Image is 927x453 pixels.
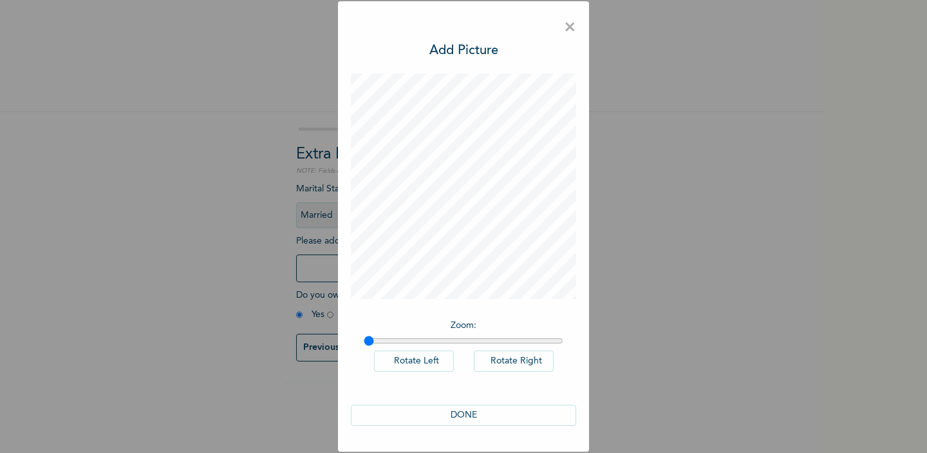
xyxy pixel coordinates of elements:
h3: Add Picture [429,41,498,61]
span: × [564,14,576,41]
button: Rotate Left [374,351,454,372]
p: Zoom : [364,319,563,333]
button: DONE [351,405,576,426]
button: Rotate Right [474,351,554,372]
span: Please add a recent Passport Photograph [296,236,528,289]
